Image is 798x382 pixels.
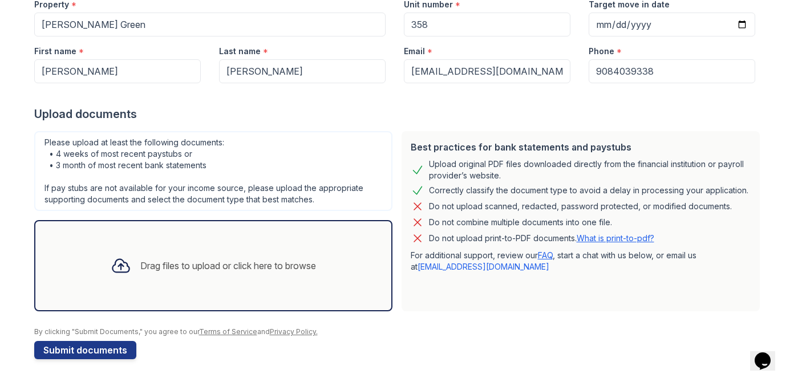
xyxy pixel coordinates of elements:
[429,216,612,229] div: Do not combine multiple documents into one file.
[589,46,614,57] label: Phone
[270,327,318,336] a: Privacy Policy.
[34,106,764,122] div: Upload documents
[411,250,751,273] p: For additional support, review our , start a chat with us below, or email us at
[34,46,76,57] label: First name
[34,131,392,211] div: Please upload at least the following documents: • 4 weeks of most recent paystubs or • 3 month of...
[411,140,751,154] div: Best practices for bank statements and paystubs
[429,159,751,181] div: Upload original PDF files downloaded directly from the financial institution or payroll provider’...
[219,46,261,57] label: Last name
[429,200,732,213] div: Do not upload scanned, redacted, password protected, or modified documents.
[429,233,654,244] p: Do not upload print-to-PDF documents.
[34,341,136,359] button: Submit documents
[750,336,787,371] iframe: chat widget
[140,259,316,273] div: Drag files to upload or click here to browse
[34,327,764,336] div: By clicking "Submit Documents," you agree to our and
[418,262,549,271] a: [EMAIL_ADDRESS][DOMAIN_NAME]
[577,233,654,243] a: What is print-to-pdf?
[429,184,748,197] div: Correctly classify the document type to avoid a delay in processing your application.
[404,46,425,57] label: Email
[199,327,257,336] a: Terms of Service
[538,250,553,260] a: FAQ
